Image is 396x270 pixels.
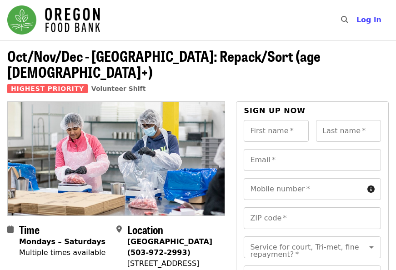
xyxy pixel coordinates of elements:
[7,5,100,35] img: Oregon Food Bank - Home
[127,221,163,237] span: Location
[244,178,364,200] input: Mobile number
[7,45,321,82] span: Oct/Nov/Dec - [GEOGRAPHIC_DATA]: Repack/Sort (age [DEMOGRAPHIC_DATA]+)
[244,149,381,171] input: Email
[244,106,306,115] span: Sign up now
[349,11,389,29] button: Log in
[19,221,40,237] span: Time
[356,15,381,24] span: Log in
[8,102,225,215] img: Oct/Nov/Dec - Beaverton: Repack/Sort (age 10+) organized by Oregon Food Bank
[354,9,361,31] input: Search
[19,237,105,246] strong: Mondays – Saturdays
[19,247,105,258] div: Multiple times available
[341,15,348,24] i: search icon
[365,241,378,254] button: Open
[367,185,375,194] i: circle-info icon
[127,237,212,257] strong: [GEOGRAPHIC_DATA] (503-972-2993)
[7,225,14,234] i: calendar icon
[244,120,309,142] input: First name
[316,120,381,142] input: Last name
[244,207,381,229] input: ZIP code
[127,258,218,269] div: [STREET_ADDRESS]
[116,225,122,234] i: map-marker-alt icon
[7,84,88,93] span: Highest Priority
[91,85,146,92] a: Volunteer Shift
